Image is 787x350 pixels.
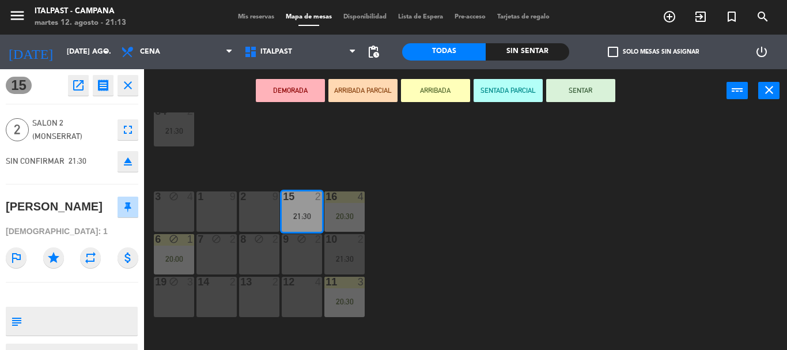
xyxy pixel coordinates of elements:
div: 4 [358,191,365,202]
div: 1 [187,234,194,244]
div: 2 [230,277,237,287]
div: 2 [273,277,279,287]
i: turned_in_not [725,10,739,24]
span: pending_actions [366,45,380,59]
i: block [169,277,179,287]
span: Pre-acceso [449,14,491,20]
i: search [756,10,770,24]
span: Cena [140,48,160,56]
i: arrow_drop_down [99,45,112,59]
div: 2 [240,191,241,202]
div: 20:00 [154,255,194,263]
div: 13 [240,277,241,287]
div: Sin sentar [486,43,569,61]
i: open_in_new [71,78,85,92]
span: SIN CONFIRMAR [6,156,65,165]
div: 9 [273,191,279,202]
div: 20:30 [324,298,365,306]
div: 3 [155,191,156,202]
i: outlined_flag [6,247,27,268]
span: Disponibilidad [338,14,392,20]
i: add_circle_outline [663,10,676,24]
button: receipt [93,75,113,96]
button: DEMORADA [256,79,325,102]
div: 2 [315,191,322,202]
button: ARRIBADA PARCIAL [328,79,398,102]
i: power_input [731,83,744,97]
div: 20:30 [324,212,365,220]
span: check_box_outline_blank [608,47,618,57]
i: menu [9,7,26,24]
div: 3 [187,277,194,287]
div: Italpast - Campana [35,6,126,17]
div: 2 [273,234,279,244]
i: eject [121,155,135,168]
i: subject [10,315,22,328]
span: Tarjetas de regalo [491,14,555,20]
button: fullscreen [118,119,138,140]
i: attach_money [118,247,138,268]
i: receipt [96,78,110,92]
div: 21:30 [282,212,322,220]
div: 19 [155,277,156,287]
span: 15 [6,77,32,94]
div: 4 [187,191,194,202]
div: 2 [315,234,322,244]
i: close [121,78,135,92]
button: close [758,82,780,99]
button: eject [118,151,138,172]
span: 2 [6,118,29,141]
span: Lista de Espera [392,14,449,20]
i: fullscreen [121,123,135,137]
div: 4 [315,277,322,287]
span: Italpast [260,48,292,56]
i: power_settings_new [755,45,769,59]
button: SENTAR [546,79,615,102]
span: Mapa de mesas [280,14,338,20]
div: Todas [402,43,486,61]
div: 21:30 [324,255,365,263]
div: 34 [155,106,156,116]
i: close [762,83,776,97]
div: [DEMOGRAPHIC_DATA]: 1 [6,221,138,242]
div: 3 [358,277,365,287]
button: menu [9,7,26,28]
span: Salon 2 (Monserrat) [32,116,112,143]
div: 2 [358,234,365,244]
span: 21:30 [69,156,86,165]
div: 6 [155,234,156,244]
button: close [118,75,138,96]
i: exit_to_app [694,10,707,24]
span: Mis reservas [232,14,280,20]
div: 2 [187,106,194,116]
div: 2 [230,234,237,244]
div: [PERSON_NAME] [6,197,103,216]
button: power_input [727,82,748,99]
div: 9 [230,191,237,202]
i: repeat [80,247,101,268]
i: block [211,234,221,244]
i: star [43,247,64,268]
i: block [169,191,179,201]
div: 8 [240,234,241,244]
label: Solo mesas sin asignar [608,47,699,57]
div: 21:30 [154,127,194,135]
button: open_in_new [68,75,89,96]
div: martes 12. agosto - 21:13 [35,17,126,29]
i: block [254,234,264,244]
i: block [297,234,307,244]
button: SENTADA PARCIAL [474,79,543,102]
i: block [169,234,179,244]
button: ARRIBADA [401,79,470,102]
